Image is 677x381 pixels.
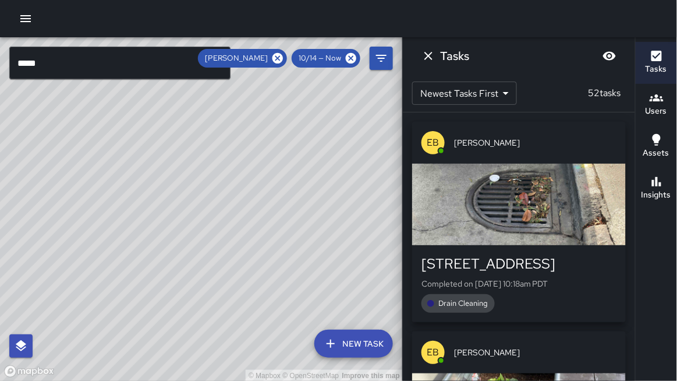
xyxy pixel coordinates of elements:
button: Tasks [636,42,677,84]
button: New Task [314,330,393,358]
p: EB [427,136,439,150]
span: Drain Cleaning [431,298,495,309]
h6: Insights [641,189,671,202]
span: [PERSON_NAME] [198,52,275,64]
button: Assets [636,126,677,168]
div: [PERSON_NAME] [198,49,287,68]
p: EB [427,345,439,359]
div: 10/14 — Now [292,49,360,68]
div: [STREET_ADDRESS] [421,255,616,273]
button: Blur [598,44,621,68]
button: Filters [370,47,393,70]
h6: Tasks [440,47,469,65]
p: 52 tasks [584,86,626,100]
span: [PERSON_NAME] [454,137,616,149]
p: Completed on [DATE] 10:18am PDT [421,278,616,290]
button: Dismiss [417,44,440,68]
h6: Users [646,105,667,118]
h6: Assets [643,147,669,160]
span: [PERSON_NAME] [454,347,616,358]
h6: Tasks [646,63,667,76]
button: Users [636,84,677,126]
div: Newest Tasks First [412,82,517,105]
span: 10/14 — Now [292,52,348,64]
button: Insights [636,168,677,210]
button: EB[PERSON_NAME][STREET_ADDRESS]Completed on [DATE] 10:18am PDTDrain Cleaning [412,122,626,322]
